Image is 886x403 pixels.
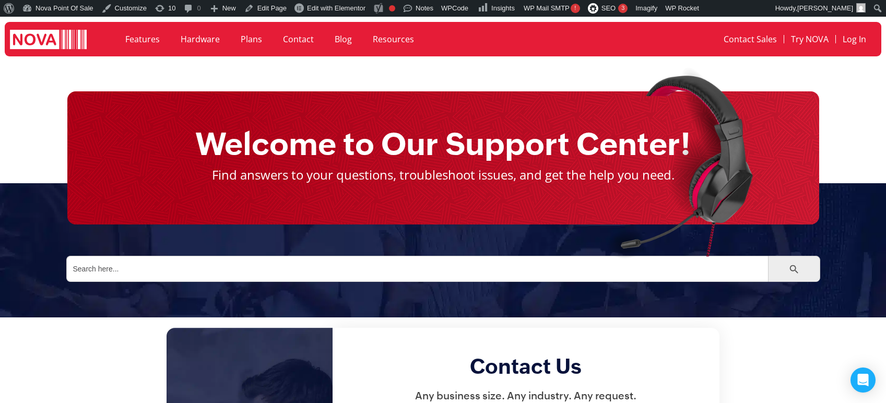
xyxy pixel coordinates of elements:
div: Focus keyphrase not set [389,5,395,11]
span: ! [571,4,580,13]
a: Plans [230,27,273,51]
h3: Contact Us [359,354,693,379]
h2: Welcome to Our Support Center! [195,125,691,163]
a: Try NOVA [784,27,835,51]
input: Search here... [66,256,768,282]
a: Hardware [170,27,230,51]
img: logo white [10,30,87,51]
a: Contact [273,27,324,51]
a: Contact Sales [717,27,784,51]
span: Edit with Elementor [307,4,365,12]
nav: Menu [621,27,873,51]
a: Resources [362,27,424,51]
span: Insights [491,4,515,12]
nav: Menu [115,27,609,51]
a: Features [115,27,170,51]
div: 3 [618,4,628,13]
span: SEO [601,4,616,12]
a: Log In [836,27,873,51]
p: Find answers to your questions, troubleshoot issues, and get the help you need. [212,165,675,184]
span: [PERSON_NAME] [797,4,853,12]
a: Blog [324,27,362,51]
div: Open Intercom Messenger [850,368,876,393]
h2: Any business size. Any industry. Any request. [359,389,693,402]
